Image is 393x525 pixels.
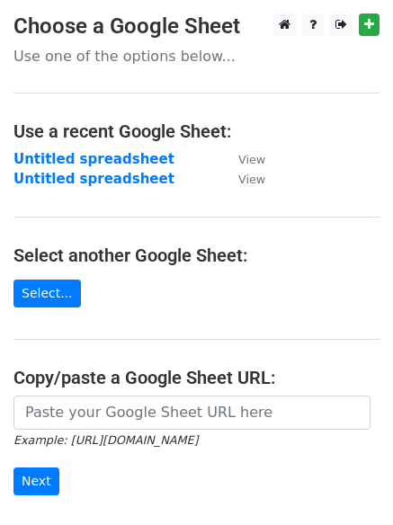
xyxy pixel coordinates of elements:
input: Next [13,467,59,495]
iframe: Chat Widget [303,439,393,525]
a: Untitled spreadsheet [13,171,174,187]
input: Paste your Google Sheet URL here [13,396,371,430]
a: View [220,151,265,167]
p: Use one of the options below... [13,47,380,66]
small: View [238,173,265,186]
h3: Choose a Google Sheet [13,13,380,40]
a: Select... [13,280,81,307]
small: View [238,153,265,166]
a: Untitled spreadsheet [13,151,174,167]
h4: Copy/paste a Google Sheet URL: [13,367,380,388]
h4: Use a recent Google Sheet: [13,120,380,142]
a: View [220,171,265,187]
h4: Select another Google Sheet: [13,245,380,266]
small: Example: [URL][DOMAIN_NAME] [13,433,198,447]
